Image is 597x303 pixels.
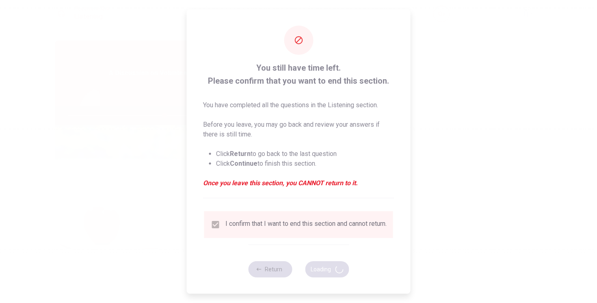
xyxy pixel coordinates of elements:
[203,178,394,188] em: Once you leave this section, you CANNOT return to it.
[305,261,349,277] button: Loading
[203,100,394,110] p: You have completed all the questions in the Listening section.
[248,261,292,277] button: Return
[216,159,394,169] li: Click to finish this section.
[203,120,394,139] p: Before you leave, you may go back and review your answers if there is still time.
[203,61,394,87] span: You still have time left. Please confirm that you want to end this section.
[230,160,257,167] strong: Continue
[216,149,394,159] li: Click to go back to the last question
[230,150,251,158] strong: Return
[225,220,387,229] div: I confirm that I want to end this section and cannot return.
